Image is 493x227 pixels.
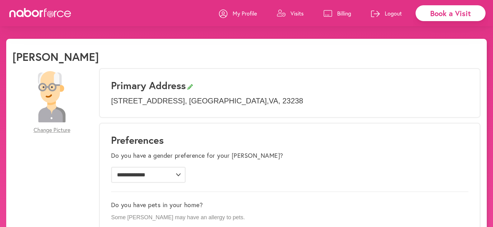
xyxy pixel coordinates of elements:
h1: [PERSON_NAME] [12,50,99,63]
p: My Profile [233,10,257,17]
a: Billing [323,4,351,23]
h1: Preferences [111,134,468,146]
p: Billing [337,10,351,17]
label: Do you have a gender preference for your [PERSON_NAME]? [111,152,283,159]
p: Visits [291,10,304,17]
span: Change Picture [34,127,70,134]
a: My Profile [219,4,257,23]
a: Visits [277,4,304,23]
p: Logout [385,10,402,17]
a: Logout [371,4,402,23]
label: Do you have pets in your home? [111,201,203,209]
p: [STREET_ADDRESS] , [GEOGRAPHIC_DATA] , VA , 23238 [111,97,468,106]
img: 28479a6084c73c1d882b58007db4b51f.png [26,71,77,122]
h3: Primary Address [111,79,468,91]
p: Some [PERSON_NAME] may have an allergy to pets. [111,214,468,221]
div: Book a Visit [416,5,486,21]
